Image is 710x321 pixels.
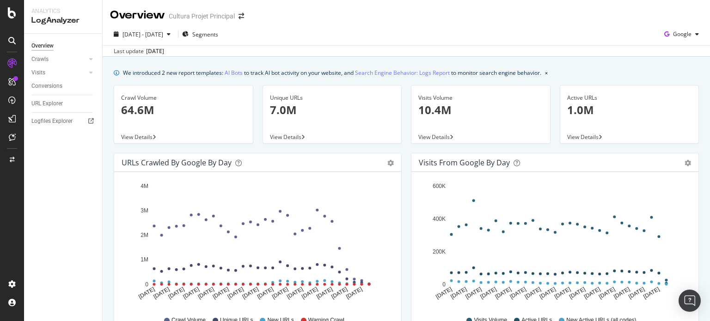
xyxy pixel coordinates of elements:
a: Crawls [31,55,86,64]
text: [DATE] [286,286,304,300]
div: We introduced 2 new report templates: to track AI bot activity on your website, and to monitor se... [123,68,541,78]
svg: A chart. [419,179,688,308]
span: View Details [567,133,599,141]
p: 10.4M [418,102,543,118]
text: 4M [141,183,148,189]
div: Crawls [31,55,49,64]
text: [DATE] [315,286,334,300]
div: Overview [110,7,165,23]
text: [DATE] [137,286,156,300]
text: 0 [145,281,148,288]
p: 7.0M [270,102,395,118]
button: Google [661,27,703,42]
text: [DATE] [241,286,260,300]
div: Last update [114,47,164,55]
span: View Details [418,133,450,141]
text: [DATE] [449,286,468,300]
svg: A chart. [122,179,391,308]
span: Segments [192,30,218,38]
a: Logfiles Explorer [31,116,96,126]
text: [DATE] [226,286,245,300]
a: URL Explorer [31,99,96,109]
div: Visits [31,68,45,78]
text: [DATE] [509,286,527,300]
text: [DATE] [330,286,349,300]
text: [DATE] [539,286,557,300]
button: Segments [182,27,218,42]
text: [DATE] [612,286,631,300]
div: Open Intercom Messenger [679,290,701,312]
text: [DATE] [300,286,319,300]
div: gear [685,160,691,166]
text: [DATE] [197,286,215,300]
text: [DATE] [435,286,453,300]
div: Visits from Google by day [419,158,510,167]
text: [DATE] [494,286,513,300]
text: 0 [442,281,446,288]
text: [DATE] [524,286,542,300]
div: LogAnalyzer [31,15,95,26]
div: Visits Volume [418,94,543,102]
button: [DATE] - [DATE] [110,27,174,42]
div: [DATE] [146,47,164,55]
text: [DATE] [627,286,646,300]
div: Logfiles Explorer [31,116,73,126]
a: Conversions [31,81,96,91]
div: Analytics [31,7,95,15]
text: [DATE] [642,286,661,300]
text: 600K [433,183,446,189]
text: [DATE] [553,286,572,300]
div: Conversions [31,81,62,91]
a: Search Engine Behavior: Logs Report [355,68,450,78]
span: View Details [121,133,153,141]
div: Active URLs [567,94,692,102]
div: URL Explorer [31,99,63,109]
button: close banner [543,66,550,79]
text: [DATE] [479,286,498,300]
text: [DATE] [167,286,186,300]
text: 2M [141,232,148,238]
text: [DATE] [568,286,587,300]
div: Unique URLs [270,94,395,102]
text: [DATE] [465,286,483,300]
text: [DATE] [598,286,616,300]
div: info banner [114,68,699,78]
text: [DATE] [271,286,289,300]
text: [DATE] [152,286,171,300]
span: View Details [270,133,301,141]
text: 200K [433,248,446,255]
a: Overview [31,41,96,51]
text: [DATE] [345,286,363,300]
p: 1.0M [567,102,692,118]
text: 3M [141,207,148,214]
div: Crawl Volume [121,94,246,102]
text: [DATE] [212,286,230,300]
text: [DATE] [182,286,201,300]
span: [DATE] - [DATE] [122,30,163,38]
div: URLs Crawled by Google by day [122,158,232,167]
text: 1M [141,257,148,263]
text: [DATE] [583,286,601,300]
text: 400K [433,216,446,222]
span: Google [673,30,692,38]
div: arrow-right-arrow-left [239,13,244,19]
text: [DATE] [256,286,275,300]
p: 64.6M [121,102,246,118]
div: gear [387,160,394,166]
div: Overview [31,41,54,51]
a: Visits [31,68,86,78]
a: AI Bots [225,68,243,78]
div: Cultura Projet Principal [169,12,235,21]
